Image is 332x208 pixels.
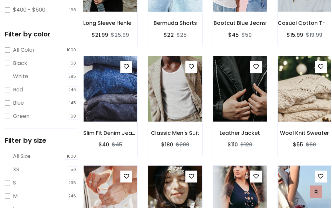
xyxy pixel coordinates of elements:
[65,153,78,160] span: 1000
[67,73,78,80] span: 295
[67,86,78,93] span: 246
[112,141,122,148] del: $45
[164,32,174,38] h6: $22
[287,32,303,38] h6: $15.99
[13,6,45,14] label: $400 - $500
[306,141,316,148] del: $60
[13,179,16,187] label: S
[5,30,78,38] h5: Filter by color
[83,20,137,26] h6: Long Sleeve Henley T-Shirt
[13,99,24,107] label: Blue
[13,73,28,80] label: White
[13,46,35,54] label: All Color
[67,180,78,186] span: 295
[67,193,78,199] span: 246
[92,32,108,38] h6: $21.99
[13,86,23,94] label: Red
[148,20,202,26] h6: Bermuda Shorts
[68,166,78,173] span: 150
[13,192,18,200] label: M
[68,113,78,120] span: 168
[13,112,30,120] label: Green
[13,152,31,160] label: All Size
[176,141,189,148] del: $200
[65,47,78,53] span: 1000
[5,136,78,144] h5: Filter by size
[228,32,239,38] h6: $45
[111,31,129,39] del: $25.99
[241,31,252,39] del: $50
[228,141,238,148] h6: $110
[240,141,252,148] del: $120
[213,20,267,26] h6: Bootcut Blue Jeans
[278,130,332,136] h6: Wool Knit Sweater
[293,141,303,148] h6: $55
[99,141,109,148] h6: $40
[13,166,19,174] label: XS
[176,31,187,39] del: $25
[148,130,202,136] h6: Classic Men's Suit
[68,60,78,67] span: 150
[83,130,137,136] h6: Slim Fit Denim Jeans
[161,141,173,148] h6: $180
[68,7,78,13] span: 168
[13,59,27,67] label: Black
[213,130,267,136] h6: Leather Jacket
[306,31,322,39] del: $19.99
[68,100,78,106] span: 145
[278,20,332,26] h6: Casual Cotton T-Shirt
